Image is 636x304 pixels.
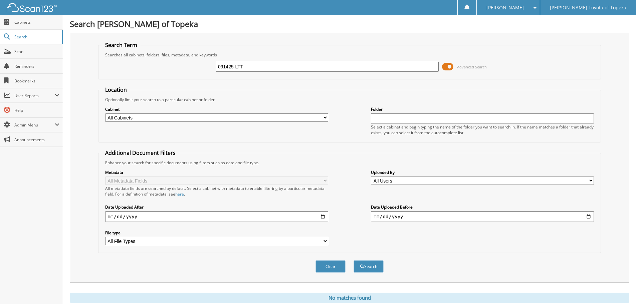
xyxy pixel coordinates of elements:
[105,204,328,210] label: Date Uploaded After
[102,149,179,157] legend: Additional Document Filters
[70,293,629,303] div: No matches found
[371,211,594,222] input: end
[354,260,384,273] button: Search
[102,52,597,58] div: Searches all cabinets, folders, files, metadata, and keywords
[102,97,597,102] div: Optionally limit your search to a particular cabinet or folder
[371,170,594,175] label: Uploaded By
[105,170,328,175] label: Metadata
[102,41,141,49] legend: Search Term
[105,106,328,112] label: Cabinet
[105,230,328,236] label: File type
[14,93,55,98] span: User Reports
[105,211,328,222] input: start
[102,86,130,93] legend: Location
[371,204,594,210] label: Date Uploaded Before
[371,124,594,135] div: Select a cabinet and begin typing the name of the folder you want to search in. If the name match...
[14,63,59,69] span: Reminders
[371,106,594,112] label: Folder
[175,191,184,197] a: here
[14,107,59,113] span: Help
[105,186,328,197] div: All metadata fields are searched by default. Select a cabinet with metadata to enable filtering b...
[70,18,629,29] h1: Search [PERSON_NAME] of Topeka
[457,64,487,69] span: Advanced Search
[102,160,597,166] div: Enhance your search for specific documents using filters such as date and file type.
[14,49,59,54] span: Scan
[315,260,346,273] button: Clear
[14,34,58,40] span: Search
[14,78,59,84] span: Bookmarks
[14,122,55,128] span: Admin Menu
[14,19,59,25] span: Cabinets
[486,6,524,10] span: [PERSON_NAME]
[7,3,57,12] img: scan123-logo-white.svg
[14,137,59,142] span: Announcements
[550,6,626,10] span: [PERSON_NAME] Toyota of Topeka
